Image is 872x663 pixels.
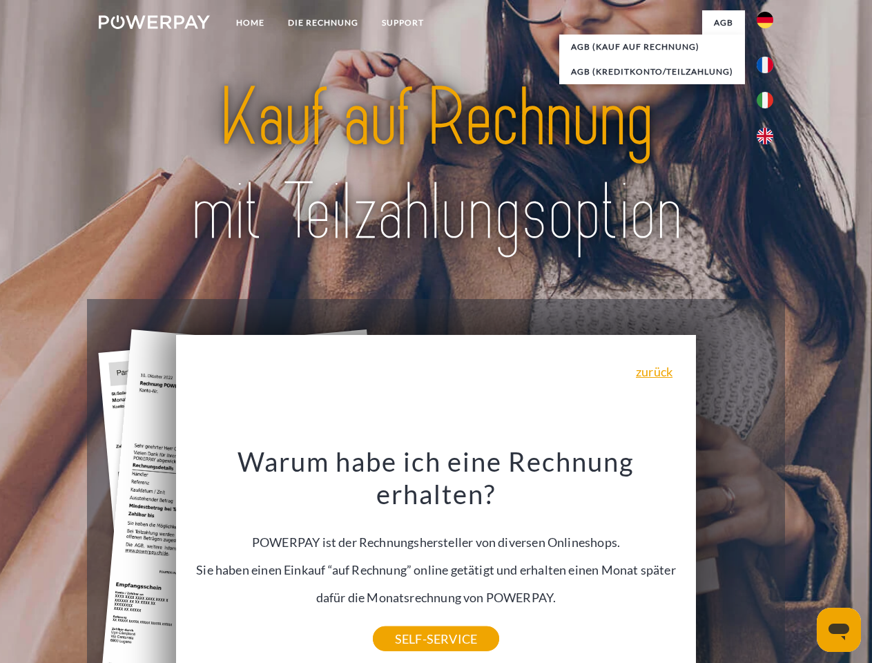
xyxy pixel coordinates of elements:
[224,10,276,35] a: Home
[132,66,740,265] img: title-powerpay_de.svg
[757,57,773,73] img: fr
[99,15,210,29] img: logo-powerpay-white.svg
[817,608,861,652] iframe: Schaltfläche zum Öffnen des Messaging-Fensters
[636,365,672,378] a: zurück
[702,10,745,35] a: agb
[559,35,745,59] a: AGB (Kauf auf Rechnung)
[757,92,773,108] img: it
[373,626,499,651] a: SELF-SERVICE
[757,12,773,28] img: de
[184,445,688,639] div: POWERPAY ist der Rechnungshersteller von diversen Onlineshops. Sie haben einen Einkauf “auf Rechn...
[184,445,688,511] h3: Warum habe ich eine Rechnung erhalten?
[559,59,745,84] a: AGB (Kreditkonto/Teilzahlung)
[276,10,370,35] a: DIE RECHNUNG
[370,10,436,35] a: SUPPORT
[757,128,773,144] img: en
